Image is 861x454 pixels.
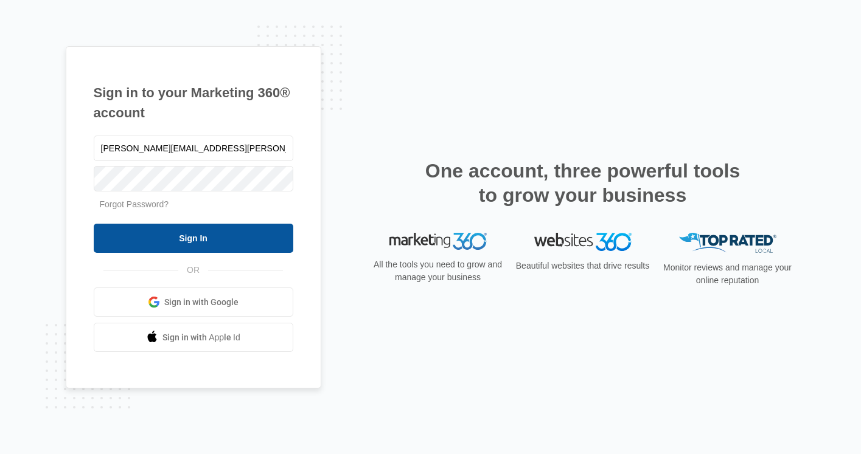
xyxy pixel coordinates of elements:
p: Beautiful websites that drive results [515,260,651,272]
img: tab_keywords_by_traffic_grey.svg [121,71,131,80]
a: Sign in with Apple Id [94,323,293,352]
span: Sign in with Apple Id [162,331,240,344]
input: Email [94,136,293,161]
a: Forgot Password? [100,199,169,209]
img: tab_domain_overview_orange.svg [33,71,43,80]
img: Marketing 360 [389,233,487,250]
img: website_grey.svg [19,32,29,41]
img: Websites 360 [534,233,632,250]
div: Keywords by Traffic [134,72,205,80]
a: Sign in with Google [94,287,293,317]
span: Sign in with Google [164,296,239,309]
div: Domain Overview [46,72,109,80]
img: Top Rated Local [679,233,776,253]
h1: Sign in to your Marketing 360® account [94,83,293,123]
h2: One account, three powerful tools to grow your business [422,159,744,207]
span: OR [178,264,208,277]
p: Monitor reviews and manage your online reputation [660,261,796,287]
input: Sign In [94,224,293,253]
p: All the tools you need to grow and manage your business [370,258,506,284]
div: v 4.0.25 [34,19,60,29]
div: Domain: [DOMAIN_NAME] [32,32,134,41]
img: logo_orange.svg [19,19,29,29]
